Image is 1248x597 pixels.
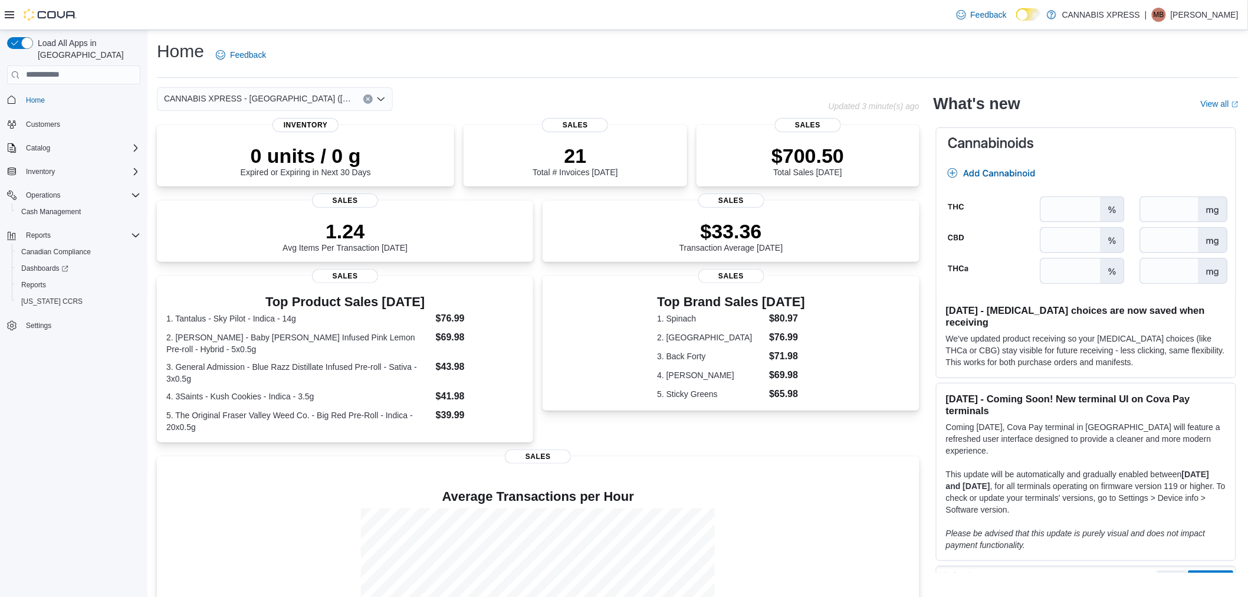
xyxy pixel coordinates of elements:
p: $33.36 [679,219,783,243]
a: View allExternal link [1201,99,1239,109]
span: Home [21,93,140,107]
dd: $65.98 [769,387,805,401]
span: Reports [17,278,140,292]
span: Reports [21,228,140,242]
div: Maggie Baillargeon [1152,8,1166,22]
dt: 4. 3Saints - Kush Cookies - Indica - 3.5g [166,391,431,402]
nav: Complex example [7,87,140,365]
dt: 2. [PERSON_NAME] - Baby [PERSON_NAME] Infused Pink Lemon Pre-roll - Hybrid - 5x0.5g [166,332,431,355]
div: Expired or Expiring in Next 30 Days [241,144,371,177]
dd: $43.98 [436,360,524,374]
span: Reports [21,280,46,290]
button: Reports [21,228,55,242]
span: Settings [26,321,51,330]
button: Open list of options [376,94,386,104]
p: 21 [533,144,618,168]
span: [US_STATE] CCRS [21,297,83,306]
a: Settings [21,319,56,333]
em: Please be advised that this update is purely visual and does not impact payment functionality. [946,529,1206,550]
a: Customers [21,117,65,132]
button: Catalog [2,140,145,156]
p: 1.24 [283,219,408,243]
h1: Home [157,40,204,63]
span: Inventory [21,165,140,179]
span: Cash Management [17,205,140,219]
button: Canadian Compliance [12,244,145,260]
button: Reports [12,277,145,293]
span: Sales [698,269,764,283]
p: | [1145,8,1147,22]
span: Sales [542,118,608,132]
div: Total Sales [DATE] [771,144,844,177]
p: Updated 3 minute(s) ago [829,101,919,111]
button: Operations [2,187,145,204]
span: Sales [312,193,378,208]
p: 0 units / 0 g [241,144,371,168]
span: Settings [21,318,140,333]
dd: $69.98 [436,330,524,345]
span: Customers [21,117,140,132]
h4: Average Transactions per Hour [166,490,910,504]
dt: 5. The Original Fraser Valley Weed Co. - Big Red Pre-Roll - Indica - 20x0.5g [166,409,431,433]
button: Reports [2,227,145,244]
p: We've updated product receiving so your [MEDICAL_DATA] choices (like THCa or CBG) stay visible fo... [946,333,1226,368]
span: Sales [312,269,378,283]
dd: $71.98 [769,349,805,363]
span: Home [26,96,45,105]
dt: 1. Spinach [657,313,764,324]
p: [PERSON_NAME] [1171,8,1239,22]
h3: Top Brand Sales [DATE] [657,295,805,309]
button: Settings [2,317,145,334]
span: Inventory [272,118,339,132]
dt: 5. Sticky Greens [657,388,764,400]
p: $700.50 [771,144,844,168]
a: Canadian Compliance [17,245,96,259]
span: Inventory [26,167,55,176]
h3: [DATE] - Coming Soon! New terminal UI on Cova Pay terminals [946,393,1226,416]
span: Feedback [230,49,266,61]
span: Operations [21,188,140,202]
div: Total # Invoices [DATE] [533,144,618,177]
dd: $41.98 [436,389,524,404]
a: Reports [17,278,51,292]
span: Dashboards [17,261,140,275]
dt: 2. [GEOGRAPHIC_DATA] [657,332,764,343]
span: Feedback [971,9,1007,21]
span: Operations [26,191,61,200]
svg: External link [1231,101,1239,108]
button: Operations [21,188,65,202]
a: Dashboards [17,261,73,275]
dd: $69.98 [769,368,805,382]
h2: What's new [934,94,1020,113]
dd: $76.99 [436,311,524,326]
span: Customers [26,120,60,129]
a: Dashboards [12,260,145,277]
span: Canadian Compliance [21,247,91,257]
span: Canadian Compliance [17,245,140,259]
span: Catalog [21,141,140,155]
a: Feedback [211,43,271,67]
h3: [DATE] - [MEDICAL_DATA] choices are now saved when receiving [946,304,1226,328]
span: Sales [505,450,571,464]
button: Home [2,91,145,109]
span: Reports [26,231,51,240]
dt: 4. [PERSON_NAME] [657,369,764,381]
h3: Top Product Sales [DATE] [166,295,524,309]
p: Coming [DATE], Cova Pay terminal in [GEOGRAPHIC_DATA] will feature a refreshed user interface des... [946,421,1226,457]
span: Sales [775,118,841,132]
dd: $76.99 [769,330,805,345]
a: [US_STATE] CCRS [17,294,87,309]
span: Load All Apps in [GEOGRAPHIC_DATA] [33,37,140,61]
button: Customers [2,116,145,133]
span: CANNABIS XPRESS - [GEOGRAPHIC_DATA] ([GEOGRAPHIC_DATA]) [164,91,352,106]
span: Catalog [26,143,50,153]
button: Cash Management [12,204,145,220]
dd: $39.99 [436,408,524,422]
button: Clear input [363,94,373,104]
span: Washington CCRS [17,294,140,309]
a: Feedback [952,3,1011,27]
a: Cash Management [17,205,86,219]
div: Avg Items Per Transaction [DATE] [283,219,408,252]
span: Dashboards [21,264,68,273]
